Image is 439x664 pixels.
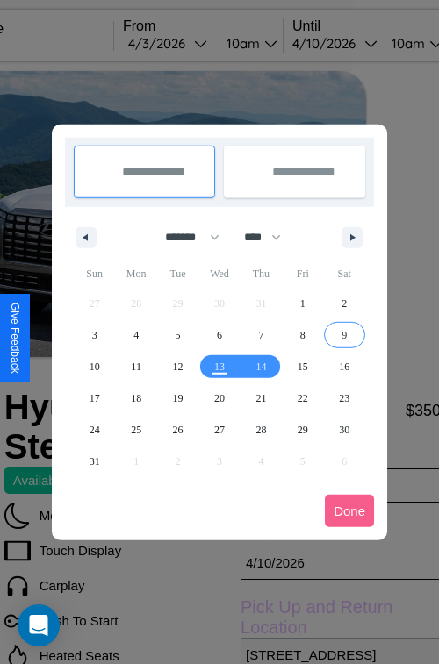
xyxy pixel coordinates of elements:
[198,351,240,382] button: 13
[325,495,374,527] button: Done
[74,260,115,288] span: Sun
[173,382,184,414] span: 19
[157,319,198,351] button: 5
[90,382,100,414] span: 17
[115,414,156,446] button: 25
[198,319,240,351] button: 6
[90,414,100,446] span: 24
[300,288,306,319] span: 1
[342,319,347,351] span: 9
[282,260,323,288] span: Fri
[324,382,365,414] button: 23
[258,319,263,351] span: 7
[241,260,282,288] span: Thu
[241,319,282,351] button: 7
[282,382,323,414] button: 22
[198,260,240,288] span: Wed
[255,351,266,382] span: 14
[133,319,139,351] span: 4
[115,351,156,382] button: 11
[131,351,141,382] span: 11
[324,351,365,382] button: 16
[241,351,282,382] button: 14
[173,414,184,446] span: 26
[115,382,156,414] button: 18
[176,319,181,351] span: 5
[217,319,222,351] span: 6
[74,382,115,414] button: 17
[255,414,266,446] span: 28
[198,382,240,414] button: 20
[255,382,266,414] span: 21
[131,382,141,414] span: 18
[74,414,115,446] button: 24
[282,414,323,446] button: 29
[115,319,156,351] button: 4
[157,382,198,414] button: 19
[298,382,308,414] span: 22
[241,382,282,414] button: 21
[339,382,349,414] span: 23
[90,446,100,477] span: 31
[282,319,323,351] button: 8
[173,351,184,382] span: 12
[298,414,308,446] span: 29
[214,351,225,382] span: 13
[74,351,115,382] button: 10
[324,288,365,319] button: 2
[74,446,115,477] button: 31
[214,414,225,446] span: 27
[157,414,198,446] button: 26
[324,414,365,446] button: 30
[324,319,365,351] button: 9
[90,351,100,382] span: 10
[300,319,306,351] span: 8
[157,351,198,382] button: 12
[157,260,198,288] span: Tue
[324,260,365,288] span: Sat
[241,414,282,446] button: 28
[214,382,225,414] span: 20
[115,260,156,288] span: Mon
[298,351,308,382] span: 15
[282,351,323,382] button: 15
[74,319,115,351] button: 3
[339,351,349,382] span: 16
[282,288,323,319] button: 1
[339,414,349,446] span: 30
[198,414,240,446] button: 27
[18,604,60,646] div: Open Intercom Messenger
[342,288,347,319] span: 2
[92,319,97,351] span: 3
[9,303,21,374] div: Give Feedback
[131,414,141,446] span: 25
